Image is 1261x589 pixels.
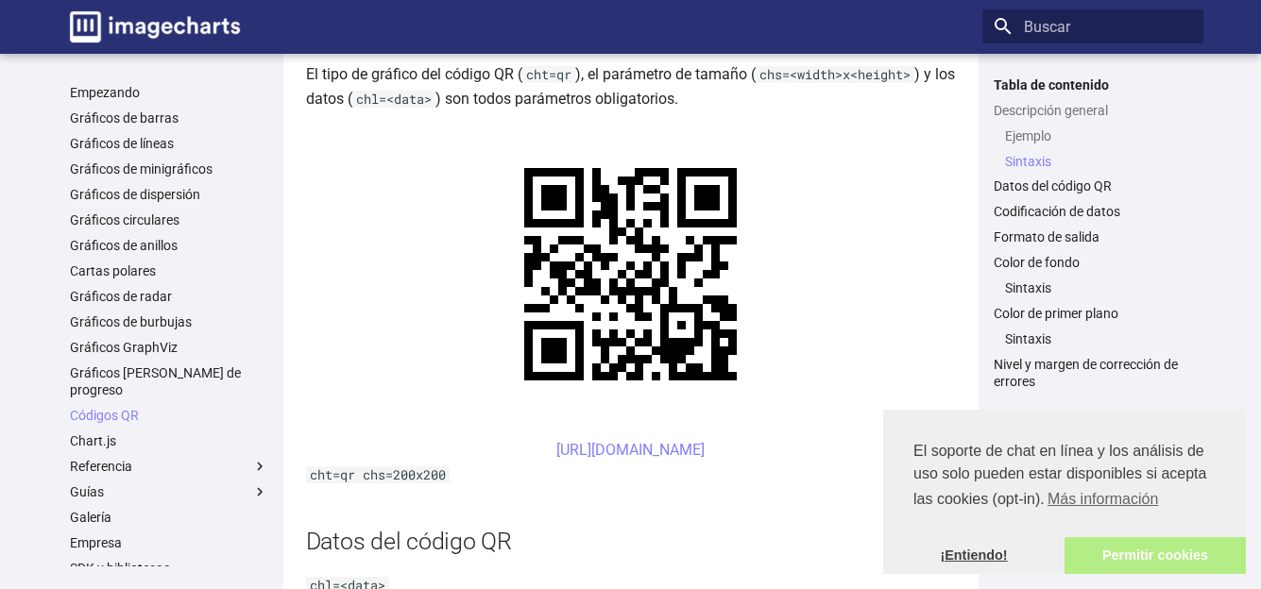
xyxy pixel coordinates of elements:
a: Color de primer plano [994,305,1192,322]
font: Gráficos circulares [70,212,179,227]
a: Gráficos de dispersión [70,186,268,203]
a: Empresa [70,534,268,551]
font: Empresa [70,535,122,550]
a: SDK y bibliotecas [70,560,268,577]
a: Gráficos de líneas [70,135,268,152]
font: Referencia [70,459,132,474]
font: Formato de salida [994,229,1099,244]
a: Gráficos GraphViz [70,339,268,356]
font: Color de primer plano [994,306,1118,321]
a: Gráficos de minigráficos [70,160,268,177]
font: Gráficos de burbujas [70,314,192,329]
font: Permitir cookies [1102,547,1208,563]
a: Formato de salida [994,228,1192,245]
font: El tipo de gráfico del código QR ( [306,65,522,83]
nav: Color de fondo [994,279,1192,296]
a: Gráficos circulares [70,211,268,228]
font: Color de fondo [994,255,1080,270]
font: Datos del código QR [994,178,1112,194]
font: Galería [70,510,111,525]
font: Gráficos de líneas [70,136,174,151]
a: Gráficos de radar [70,288,268,305]
font: Sintaxis [1005,154,1051,169]
a: Sintaxis [1005,330,1192,347]
a: Gráficos de burbujas [70,313,268,330]
font: Gráficos de dispersión [70,187,200,202]
font: SDK y bibliotecas [70,561,170,576]
div: consentimiento de cookies [883,410,1246,574]
font: Ejemplo [1005,128,1051,143]
font: ), el parámetro de tamaño ( [575,65,756,83]
font: Sintaxis [1005,280,1051,295]
nav: Descripción general [994,127,1192,170]
font: Datos del código QR [306,528,512,555]
a: Color de fondo [994,254,1192,271]
font: Más información [1048,491,1158,507]
font: Descripción general [994,103,1108,118]
font: Nivel y margen de corrección de errores [994,357,1178,389]
font: Tabla de contenido [994,77,1109,93]
font: Chart.js [70,433,116,448]
a: Gráficos [PERSON_NAME] de progreso [70,364,268,398]
font: Cartas polares [70,263,156,278]
a: Chart.js [70,432,268,449]
a: permitir cookies [1065,537,1246,575]
font: ¡Entiendo! [940,547,1007,563]
code: cht=qr [522,66,575,83]
a: [URL][DOMAIN_NAME] [556,441,705,459]
font: Gráficos [PERSON_NAME] de progreso [70,365,241,397]
nav: Tabla de contenido [982,76,1203,391]
a: Datos del código QR [994,177,1192,194]
a: Nivel y margen de corrección de errores [994,356,1192,390]
font: Codificación de datos [994,204,1120,219]
font: Sintaxis [1005,331,1051,346]
font: Empezando [70,85,140,100]
font: Guías [70,484,104,499]
font: Gráficos de minigráficos [70,161,213,177]
font: El soporte de chat en línea y los análisis de uso solo pueden estar disponibles si acepta las coo... [913,443,1206,507]
a: Descripción general [994,102,1192,119]
font: ) y los datos ( [306,65,955,108]
a: Documentación de gráficos de imágenes [62,4,247,50]
a: Gráficos de barras [70,109,268,126]
font: Códigos QR [70,408,139,423]
a: Ejemplo [1005,127,1192,144]
a: Cartas polares [70,262,268,279]
code: chs=<width>x<height> [756,66,914,83]
a: Descartar mensaje de cookies [883,537,1065,575]
font: Gráficos de anillos [70,238,178,253]
a: Códigos QR [70,407,268,424]
font: Gráficos GraphViz [70,340,178,355]
a: Empezando [70,84,268,101]
input: Buscar [982,9,1203,43]
font: Gráficos de radar [70,289,172,304]
a: Galería [70,509,268,526]
code: chl=<data> [352,91,435,108]
img: cuadro [482,126,779,423]
a: Sintaxis [1005,153,1192,170]
code: cht=qr chs=200x200 [306,466,450,483]
img: logo [70,11,240,42]
a: Sintaxis [1005,279,1192,296]
nav: Color de primer plano [994,330,1192,347]
a: Gráficos de anillos [70,237,268,254]
a: Obtenga más información sobre las cookies [1045,485,1162,513]
font: ) son todos parámetros obligatorios. [435,90,678,108]
font: Gráficos de barras [70,110,179,126]
a: Codificación de datos [994,203,1192,220]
